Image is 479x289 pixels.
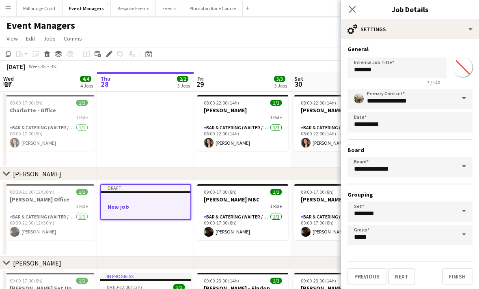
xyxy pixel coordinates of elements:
[156,0,183,16] button: Events
[270,203,282,209] span: 1 Role
[347,146,473,154] h3: Board
[80,83,93,89] div: 4 Jobs
[197,75,204,82] span: Fri
[6,19,75,32] h1: Event Managers
[388,268,415,285] button: Next
[23,33,39,44] a: Edit
[204,100,239,106] span: 08:00-22:00 (14h)
[101,203,190,210] h3: New job
[10,278,43,284] span: 09:00-17:00 (8h)
[341,4,479,15] h3: Job Details
[3,107,94,114] h3: Charlotte - Office
[294,196,385,203] h3: [PERSON_NAME] MBC
[301,278,336,284] span: 09:00-23:00 (14h)
[421,79,447,86] span: 7 / 140
[10,189,54,195] span: 08:30-21:00 (12h30m)
[10,100,43,106] span: 08:00-17:00 (9h)
[204,278,239,284] span: 09:00-23:00 (14h)
[76,189,88,195] span: 1/1
[76,278,88,284] span: 1/1
[294,184,385,240] app-job-card: 09:00-17:00 (8h)1/1[PERSON_NAME] MBC1 RoleBar & Catering (Waiter / waitress)1/109:00-17:00 (8h)[P...
[270,278,282,284] span: 1/1
[3,33,21,44] a: View
[3,95,94,151] app-job-card: 08:00-17:00 (9h)1/1Charlotte - Office1 RoleBar & Catering (Waiter / waitress)1/108:00-17:00 (9h)[...
[64,35,82,42] span: Comms
[347,268,386,285] button: Previous
[197,107,288,114] h3: [PERSON_NAME]
[270,100,282,106] span: 1/1
[100,184,191,220] app-job-card: DraftNew job
[100,75,110,82] span: Thu
[101,185,190,191] div: Draft
[3,75,14,82] span: Wed
[177,76,188,82] span: 2/2
[197,123,288,151] app-card-role: Bar & Catering (Waiter / waitress)1/108:00-22:00 (14h)[PERSON_NAME]
[3,184,94,240] app-job-card: 08:30-21:00 (12h30m)1/1[PERSON_NAME] Office1 RoleBar & Catering (Waiter / waitress)1/108:30-21:00...
[100,273,191,279] div: In progress
[3,212,94,240] app-card-role: Bar & Catering (Waiter / waitress)1/108:30-21:00 (12h30m)[PERSON_NAME]
[177,83,190,89] div: 3 Jobs
[270,189,282,195] span: 1/1
[442,268,473,285] button: Finish
[197,212,288,240] app-card-role: Bar & Catering (Waiter / waitress)1/109:00-17:00 (8h)[PERSON_NAME]
[341,19,479,39] div: Settings
[60,33,85,44] a: Comms
[111,0,156,16] button: Bespoke Events
[197,196,288,203] h3: [PERSON_NAME] MBC
[301,100,336,106] span: 08:00-22:00 (14h)
[40,33,59,44] a: Jobs
[274,83,287,89] div: 3 Jobs
[27,63,47,69] span: Week 35
[347,45,473,53] h3: General
[293,79,303,89] span: 30
[294,212,385,240] app-card-role: Bar & Catering (Waiter / waitress)1/109:00-17:00 (8h)[PERSON_NAME]
[76,100,88,106] span: 1/1
[197,95,288,151] app-job-card: 08:00-22:00 (14h)1/1[PERSON_NAME]1 RoleBar & Catering (Waiter / waitress)1/108:00-22:00 (14h)[PER...
[3,123,94,151] app-card-role: Bar & Catering (Waiter / waitress)1/108:00-17:00 (9h)[PERSON_NAME]
[43,35,56,42] span: Jobs
[99,79,110,89] span: 28
[301,189,334,195] span: 09:00-17:00 (8h)
[6,62,25,71] div: [DATE]
[50,63,58,69] div: BST
[2,79,14,89] span: 27
[347,191,473,198] h3: Grouping
[3,196,94,203] h3: [PERSON_NAME] Office
[270,114,282,120] span: 1 Role
[294,75,303,82] span: Sat
[76,203,88,209] span: 1 Role
[294,95,385,151] app-job-card: 08:00-22:00 (14h)1/1[PERSON_NAME]1 RoleBar & Catering (Waiter / waitress)1/108:00-22:00 (14h)[PER...
[196,79,204,89] span: 29
[17,0,63,16] button: Millbridge Court
[76,114,88,120] span: 1 Role
[13,170,61,178] div: [PERSON_NAME]
[13,259,61,267] div: [PERSON_NAME]
[183,0,243,16] button: Plumpton Race Course
[197,184,288,240] app-job-card: 09:00-17:00 (8h)1/1[PERSON_NAME] MBC1 RoleBar & Catering (Waiter / waitress)1/109:00-17:00 (8h)[P...
[294,107,385,114] h3: [PERSON_NAME]
[294,123,385,151] app-card-role: Bar & Catering (Waiter / waitress)1/108:00-22:00 (14h)[PERSON_NAME]
[204,189,237,195] span: 09:00-17:00 (8h)
[63,0,111,16] button: Event Managers
[274,76,285,82] span: 3/3
[26,35,35,42] span: Edit
[6,35,18,42] span: View
[80,76,91,82] span: 4/4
